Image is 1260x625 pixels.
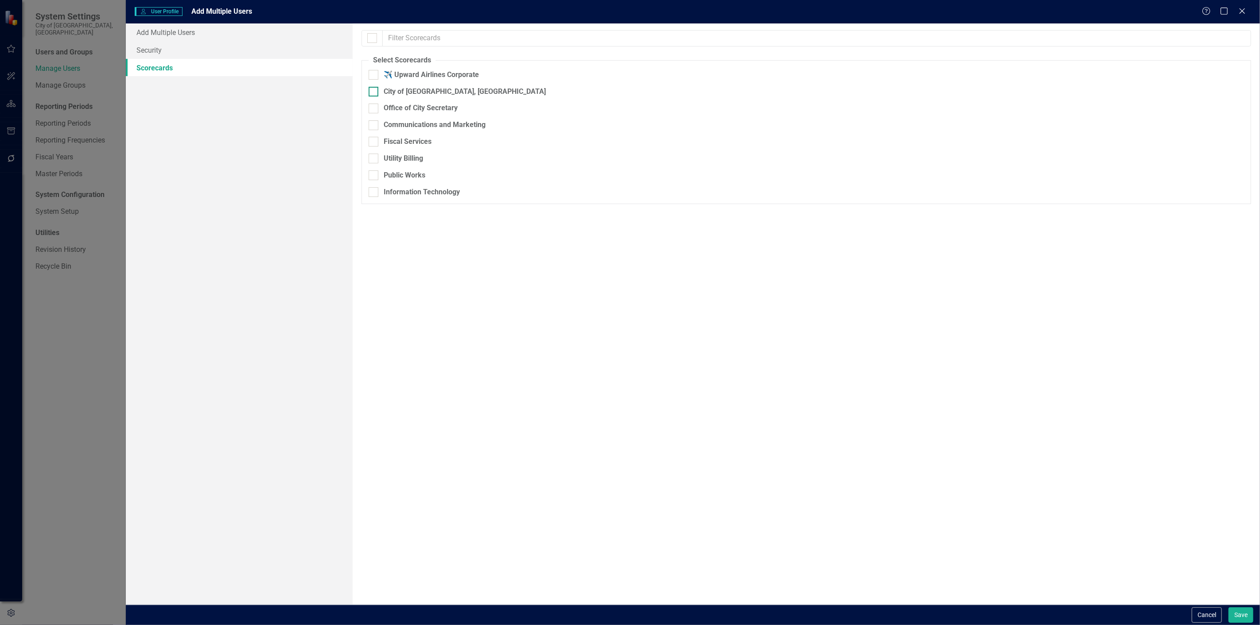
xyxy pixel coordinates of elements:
[126,59,353,77] a: Scorecards
[135,7,182,16] span: User Profile
[369,55,436,66] legend: Select Scorecards
[384,170,425,181] div: Public Works
[1229,607,1253,623] button: Save
[384,87,546,97] div: City of [GEOGRAPHIC_DATA], [GEOGRAPHIC_DATA]
[1192,607,1222,623] button: Cancel
[384,137,432,147] div: Fiscal Services
[384,120,486,130] div: Communications and Marketing
[191,7,252,15] span: Add Multiple Users
[384,154,423,164] div: Utility Billing
[382,30,1251,46] input: Filter Scorecards
[126,23,353,41] a: Add Multiple Users
[384,70,479,80] div: ✈️ Upward Airlines Corporate
[384,187,460,197] div: Information Technology
[384,103,458,113] div: Office of City Secretary
[126,41,353,59] a: Security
